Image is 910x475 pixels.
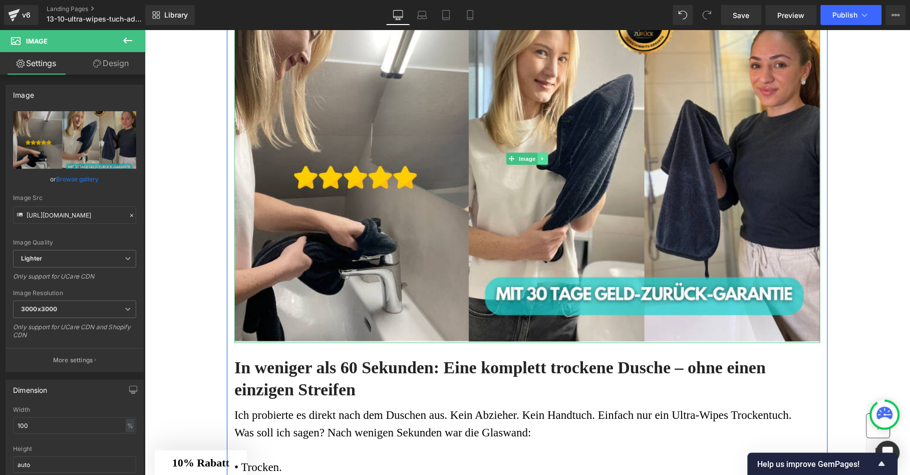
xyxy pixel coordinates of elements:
[90,379,647,392] font: Ich probierte es direkt nach dem Duschen aus. Kein Abzieher. Kein Handtuch. Einfach nur ein Ultra...
[13,445,136,452] div: Height
[410,5,434,25] a: Laptop
[13,206,136,224] input: Link
[13,456,136,473] input: auto
[13,174,136,184] div: or
[47,15,143,23] span: 13-10-ultra-wipes-tuch-adv-story-bad-v60-social-offer-pitch
[26,37,48,45] span: Image
[13,380,48,394] div: Dimension
[21,305,57,313] b: 3000x3000
[13,194,136,201] div: Image Src
[126,419,135,432] div: %
[90,397,387,409] font: Was soll ich sagen? Nach wenigen Sekunden war die Glaswand:
[393,123,404,135] a: Expand / Collapse
[733,10,750,21] span: Save
[876,441,900,465] div: Open Intercom Messenger
[90,327,676,371] h3: In weniger als 60 Sekunden: Eine komplett trockene Dusche – ohne einen einzigen Streifen
[13,85,34,99] div: Image
[13,417,136,434] input: auto
[372,123,393,135] span: Image
[821,5,882,25] button: Publish
[90,431,137,444] font: • Trocken.
[75,52,147,75] a: Design
[434,5,458,25] a: Tablet
[13,239,136,246] div: Image Quality
[766,5,817,25] a: Preview
[458,5,482,25] a: Mobile
[386,5,410,25] a: Desktop
[13,290,136,297] div: Image Resolution
[57,170,99,188] a: Browse gallery
[47,5,162,13] a: Landing Pages
[886,5,906,25] button: More
[13,406,136,413] div: Width
[697,5,717,25] button: Redo
[21,255,42,262] b: Lighter
[758,459,876,469] span: Help us improve GemPages!
[4,5,39,25] a: v6
[13,323,136,346] div: Only support for UCare CDN and Shopify CDN
[13,273,136,287] div: Only support for UCare CDN
[778,10,805,21] span: Preview
[673,5,693,25] button: Undo
[20,9,33,22] div: v6
[833,11,858,19] span: Publish
[145,5,195,25] a: New Library
[53,356,93,365] p: More settings
[164,11,188,20] span: Library
[758,458,888,470] button: Show survey - Help us improve GemPages!
[6,348,143,372] button: More settings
